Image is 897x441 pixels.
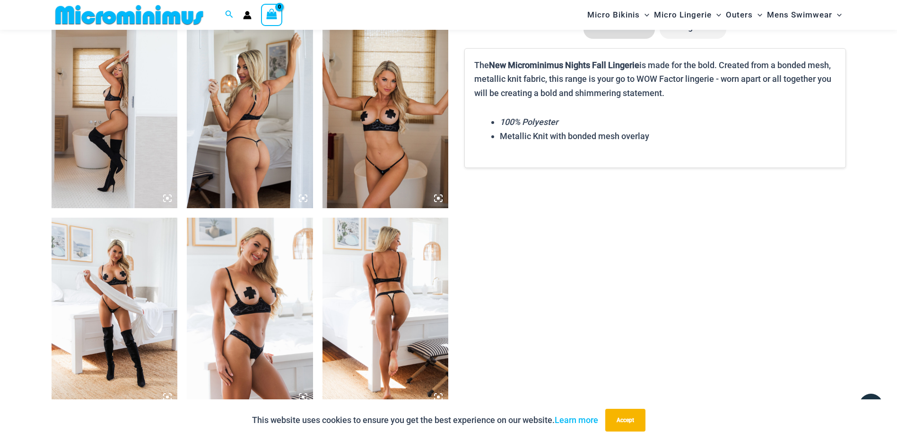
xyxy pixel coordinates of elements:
span: Outers [726,3,753,27]
button: Accept [605,409,645,432]
a: Search icon link [225,9,234,21]
img: Nights Fall Silver Leopard 1036 Bra 6516 Micro [52,19,178,208]
img: Nights Fall Silver Leopard 1036 Bra 6046 Thong [187,218,313,407]
a: View Shopping Cart, empty [261,4,283,26]
span: Micro Lingerie [654,3,712,27]
img: Nights Fall Silver Leopard 1036 Bra 6516 Micro [52,218,178,407]
p: This website uses cookies to ensure you get the best experience on our website. [252,413,598,427]
img: MM SHOP LOGO FLAT [52,4,207,26]
img: Nights Fall Silver Leopard 1036 Bra 6516 Micro [187,19,313,208]
em: 100% Polyester [500,117,558,127]
nav: Site Navigation [583,1,846,28]
b: New Microminimus Nights Fall Lingerie [489,60,639,70]
a: Learn more [555,415,598,425]
span: Mens Swimwear [767,3,832,27]
span: Menu Toggle [832,3,842,27]
span: Micro Bikinis [587,3,640,27]
span: Menu Toggle [753,3,762,27]
a: OutersMenu ToggleMenu Toggle [723,3,765,27]
img: Nights Fall Silver Leopard 1036 Bra 6046 Thong [322,218,449,407]
a: Mens SwimwearMenu ToggleMenu Toggle [765,3,844,27]
a: Account icon link [243,11,252,19]
span: Menu Toggle [640,3,649,27]
p: The is made for the bold. Created from a bonded mesh, metallic knit fabric, this range is your go... [474,58,836,100]
a: Micro BikinisMenu ToggleMenu Toggle [585,3,652,27]
a: Micro LingerieMenu ToggleMenu Toggle [652,3,723,27]
span: Menu Toggle [712,3,721,27]
img: Nights Fall Silver Leopard 1036 Bra 6516 Micro [322,19,449,208]
li: Metallic Knit with bonded mesh overlay [500,129,836,143]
